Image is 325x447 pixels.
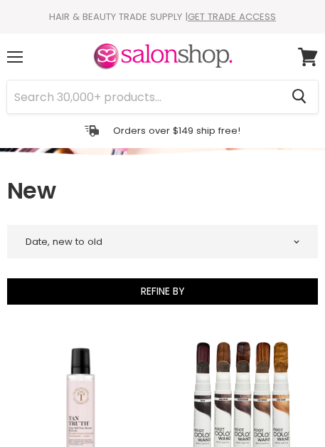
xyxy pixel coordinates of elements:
form: Product [6,80,319,114]
button: Refine By [7,278,318,304]
a: GET TRADE ACCESS [188,10,276,23]
p: Orders over $149 ship free! [113,125,240,137]
button: Search [280,80,318,113]
h1: New [7,176,318,206]
input: Search [7,80,280,113]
